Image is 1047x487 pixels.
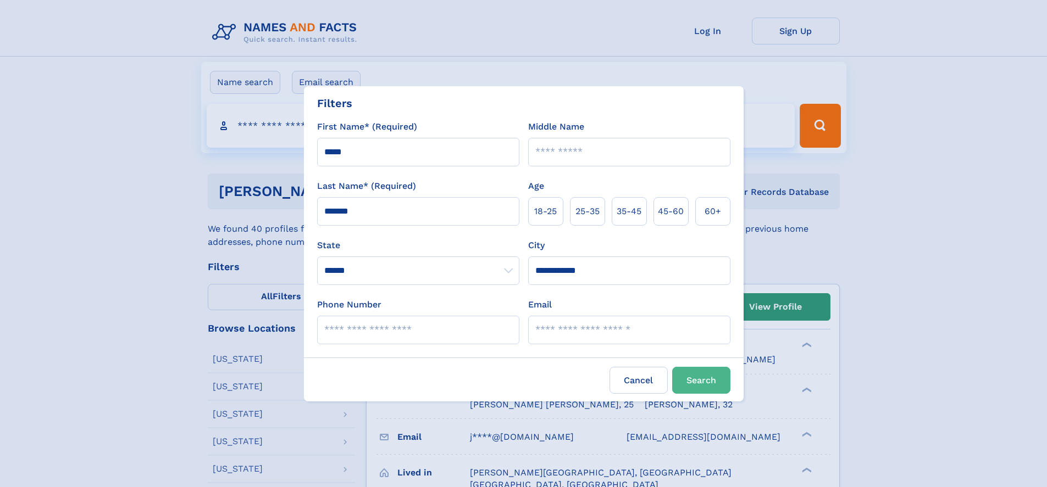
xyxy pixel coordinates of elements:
label: Age [528,180,544,193]
label: State [317,239,519,252]
span: 35‑45 [617,205,641,218]
button: Search [672,367,730,394]
label: Email [528,298,552,311]
span: 25‑35 [575,205,600,218]
label: Phone Number [317,298,381,311]
span: 18‑25 [534,205,557,218]
div: Filters [317,95,352,111]
label: First Name* (Required) [317,120,417,133]
span: 45‑60 [658,205,684,218]
label: City [528,239,545,252]
label: Cancel [610,367,668,394]
span: 60+ [705,205,721,218]
label: Middle Name [528,120,584,133]
label: Last Name* (Required) [317,180,416,193]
